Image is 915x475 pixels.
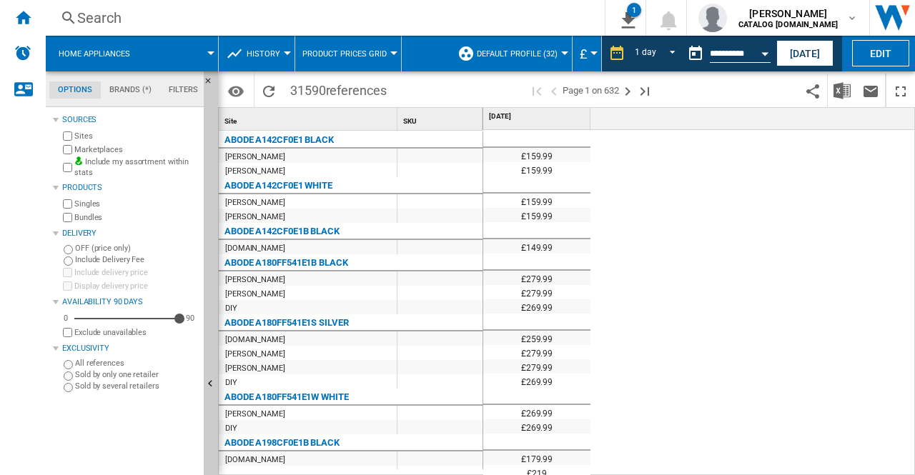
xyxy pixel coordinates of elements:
div: [DOMAIN_NAME] [225,333,285,347]
input: Display delivery price [63,281,72,291]
div: [PERSON_NAME] [225,273,285,287]
div: Sort None [222,108,397,130]
button: Share this bookmark with others [798,74,827,107]
div: £279.99 [483,271,590,285]
div: 1 [627,3,641,17]
div: ABODE A180FF541E1S SILVER [224,314,349,331]
label: Display delivery price [74,281,198,291]
button: >Previous page [545,74,563,107]
div: ABODE A142CF0E1 WHITE [224,177,332,194]
span: History [247,49,280,59]
span: SKU [403,117,417,125]
div: [PERSON_NAME] [225,347,285,361]
div: £269.99 [483,374,590,388]
div: DIY [225,301,237,316]
div: ABODE A142CF0E1 BLACK [224,131,334,149]
span: [DATE] [489,111,588,121]
div: 1 day [635,47,656,57]
div: Sort None [400,108,483,130]
md-tab-item: Filters [160,81,207,99]
button: £ [580,36,594,71]
div: [PERSON_NAME] [225,210,285,224]
div: £259.99 [483,331,590,345]
button: Edit [852,40,909,66]
button: [DATE] [776,40,834,66]
button: Download in Excel [828,74,856,107]
button: Next page [619,74,636,107]
button: Last page [636,74,653,107]
div: Site Sort None [222,108,397,130]
div: £279.99 [483,345,590,359]
input: Sold by only one retailer [64,371,73,381]
button: Maximize [886,74,915,107]
div: [PERSON_NAME] [225,164,285,179]
div: This report is based on a date in the past. [681,36,773,71]
div: [PERSON_NAME] [225,287,285,301]
input: Include my assortment within stats [63,159,72,176]
img: profile.jpg [698,4,727,32]
div: [DATE] [486,108,590,126]
label: Include Delivery Fee [75,254,198,265]
label: Include my assortment within stats [74,156,198,179]
img: alerts-logo.svg [14,44,31,61]
div: DIY [225,376,237,390]
div: ABODE A180FF541E1B BLACK [224,254,348,271]
label: Bundles [74,212,198,223]
label: Sold by only one retailer [75,369,198,380]
span: 31590 [283,74,394,104]
span: £ [580,46,587,61]
label: Exclude unavailables [74,327,198,338]
button: Options [222,78,250,104]
button: Send this report by email [856,74,885,107]
div: 90 [182,313,198,324]
div: £159.99 [483,208,590,222]
div: £269.99 [483,405,590,419]
input: Marketplaces [63,145,72,154]
div: Products [62,182,198,194]
span: Default profile (32) [477,49,558,59]
label: Sold by several retailers [75,381,198,391]
md-tab-item: Options [49,81,101,99]
span: Home appliances [59,49,130,59]
label: Singles [74,199,198,209]
md-menu: Currency [573,36,602,71]
div: Search [77,8,568,28]
div: £269.99 [483,299,590,314]
div: 0 [60,313,71,324]
button: Reload [254,74,283,107]
div: SKU Sort None [400,108,483,130]
div: ABODE A180FF541E1W WHITE [224,389,349,406]
input: Sold by several retailers [64,383,73,392]
b: CATALOG [DOMAIN_NAME] [738,20,838,29]
div: [PERSON_NAME] [225,196,285,210]
div: [PERSON_NAME] [225,407,285,421]
input: Display delivery price [63,328,72,337]
md-slider: Availability [74,311,179,326]
input: Singles [63,199,72,209]
div: Home appliances [53,36,211,71]
button: History [247,36,287,71]
div: [PERSON_NAME] [225,150,285,164]
button: First page [528,74,545,107]
div: [PERSON_NAME] [225,361,285,376]
md-tab-item: Brands (*) [101,81,160,99]
div: Sources [62,114,198,126]
label: All references [75,358,198,369]
button: Product prices grid [302,36,394,71]
label: Marketplaces [74,144,198,155]
label: Sites [74,131,198,141]
input: Sites [63,131,72,141]
button: Hide [204,71,221,97]
div: Default profile (32) [457,36,565,71]
label: OFF (price only) [75,243,198,254]
input: Include Delivery Fee [64,256,73,266]
div: £279.99 [483,359,590,374]
div: £269.99 [483,419,590,434]
div: [DOMAIN_NAME] [225,241,285,256]
span: references [326,83,387,98]
div: ABODE A198CF0E1B BLACK [224,434,340,451]
button: Default profile (32) [477,36,565,71]
span: Page 1 on 632 [563,74,619,107]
